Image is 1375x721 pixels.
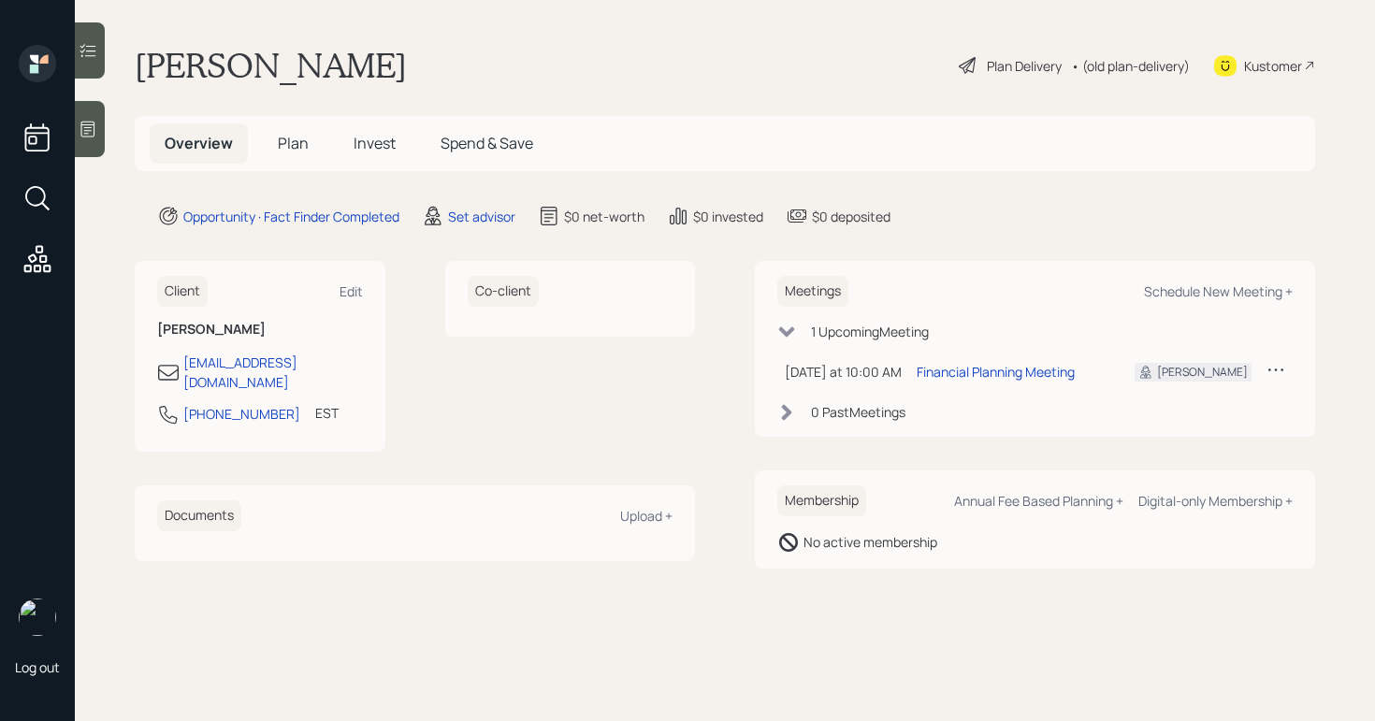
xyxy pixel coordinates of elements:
[157,500,241,531] h6: Documents
[803,532,937,552] div: No active membership
[564,207,644,226] div: $0 net-worth
[917,362,1075,382] div: Financial Planning Meeting
[354,133,396,153] span: Invest
[954,492,1123,510] div: Annual Fee Based Planning +
[165,133,233,153] span: Overview
[19,598,56,636] img: retirable_logo.png
[1244,56,1302,76] div: Kustomer
[620,507,673,525] div: Upload +
[1144,282,1293,300] div: Schedule New Meeting +
[315,403,339,423] div: EST
[1157,364,1248,381] div: [PERSON_NAME]
[183,353,363,392] div: [EMAIL_ADDRESS][DOMAIN_NAME]
[987,56,1062,76] div: Plan Delivery
[340,282,363,300] div: Edit
[812,207,890,226] div: $0 deposited
[157,322,363,338] h6: [PERSON_NAME]
[811,402,905,422] div: 0 Past Meeting s
[1071,56,1190,76] div: • (old plan-delivery)
[157,276,208,307] h6: Client
[441,133,533,153] span: Spend & Save
[693,207,763,226] div: $0 invested
[183,404,300,424] div: [PHONE_NUMBER]
[777,485,866,516] h6: Membership
[135,45,407,86] h1: [PERSON_NAME]
[785,362,902,382] div: [DATE] at 10:00 AM
[15,658,60,676] div: Log out
[811,322,929,341] div: 1 Upcoming Meeting
[448,207,515,226] div: Set advisor
[183,207,399,226] div: Opportunity · Fact Finder Completed
[1138,492,1293,510] div: Digital-only Membership +
[777,276,848,307] h6: Meetings
[468,276,539,307] h6: Co-client
[278,133,309,153] span: Plan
